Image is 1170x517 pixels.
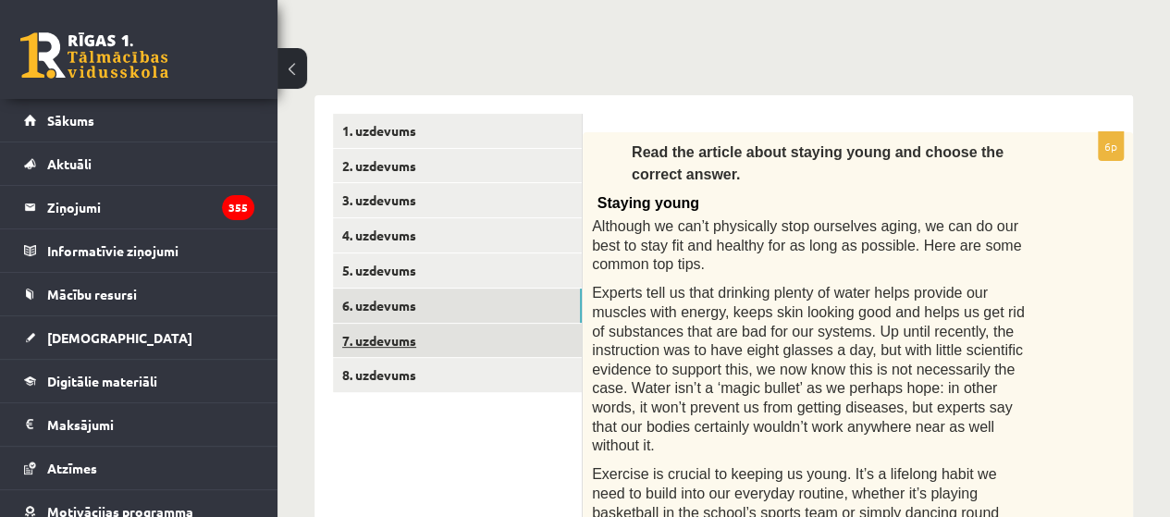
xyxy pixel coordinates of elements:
a: 7. uzdevums [333,324,582,358]
p: 6p [1098,131,1124,161]
a: Rīgas 1. Tālmācības vidusskola [20,32,168,79]
legend: Informatīvie ziņojumi [47,229,254,272]
a: 6. uzdevums [333,289,582,323]
a: 5. uzdevums [333,253,582,288]
legend: Maksājumi [47,403,254,446]
i: 355 [222,195,254,220]
span: [DEMOGRAPHIC_DATA] [47,329,192,346]
a: Ziņojumi355 [24,186,254,228]
span: Aktuāli [47,155,92,172]
a: 8. uzdevums [333,358,582,392]
a: 3. uzdevums [333,183,582,217]
a: Maksājumi [24,403,254,446]
a: Atzīmes [24,447,254,489]
a: Mācību resursi [24,273,254,315]
a: [DEMOGRAPHIC_DATA] [24,316,254,359]
a: 2. uzdevums [333,149,582,183]
span: Atzīmes [47,460,97,476]
a: Informatīvie ziņojumi [24,229,254,272]
span: Although we can’t physically stop ourselves aging, we can do our best to stay fit and healthy for... [592,218,1021,272]
legend: Ziņojumi [47,186,254,228]
span: Experts tell us that drinking plenty of water helps provide our muscles with energy, keeps skin l... [592,285,1025,453]
span: Mācību resursi [47,286,137,302]
span: Read the article about staying young and choose the correct answer. [632,144,1004,182]
a: 1. uzdevums [333,114,582,148]
span: Staying young [597,195,699,211]
a: 4. uzdevums [333,218,582,252]
span: Sākums [47,112,94,129]
a: Digitālie materiāli [24,360,254,402]
a: Sākums [24,99,254,142]
span: Digitālie materiāli [47,373,157,389]
a: Aktuāli [24,142,254,185]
